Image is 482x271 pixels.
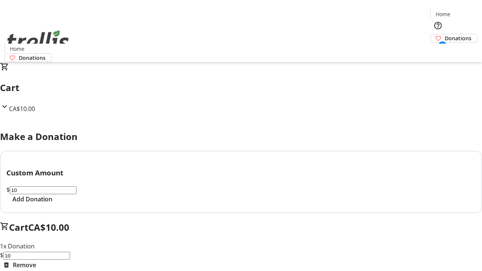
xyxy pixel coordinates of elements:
a: Donations [5,53,52,62]
span: Remove [13,260,36,269]
img: Orient E2E Organization DZeOS9eTtn's Logo [5,22,72,59]
span: Home [436,10,450,18]
span: Home [10,45,24,53]
a: Home [431,10,455,18]
button: Cart [430,43,445,58]
h3: Custom Amount [6,167,476,178]
span: Donations [19,54,46,62]
a: Donations [430,34,477,43]
a: Home [5,45,29,53]
span: Donations [445,34,471,42]
input: Donation Amount [3,252,70,260]
span: $ [6,186,10,194]
input: Donation Amount [10,186,76,194]
span: CA$10.00 [28,221,69,233]
button: Add Donation [6,195,58,204]
span: Add Donation [12,195,52,204]
button: Help [430,18,445,33]
span: CA$10.00 [9,105,35,113]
